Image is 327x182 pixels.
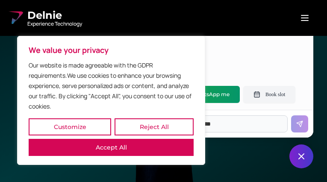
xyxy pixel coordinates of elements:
[27,9,82,22] span: Delnie
[243,86,295,103] button: Book slot
[29,60,194,112] p: Our website is made agreeable with the GDPR requirements.We use cookies to enhance your browsing ...
[27,21,82,27] span: Experience Technology
[289,9,320,26] button: Open menu
[289,144,313,168] button: Close chat
[115,118,194,135] button: Reject All
[7,9,24,26] img: Delnie Logo
[29,139,194,156] button: Accept All
[29,45,194,55] p: We value your privacy
[7,9,82,27] a: Delnie Logo Full
[29,118,111,135] button: Customize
